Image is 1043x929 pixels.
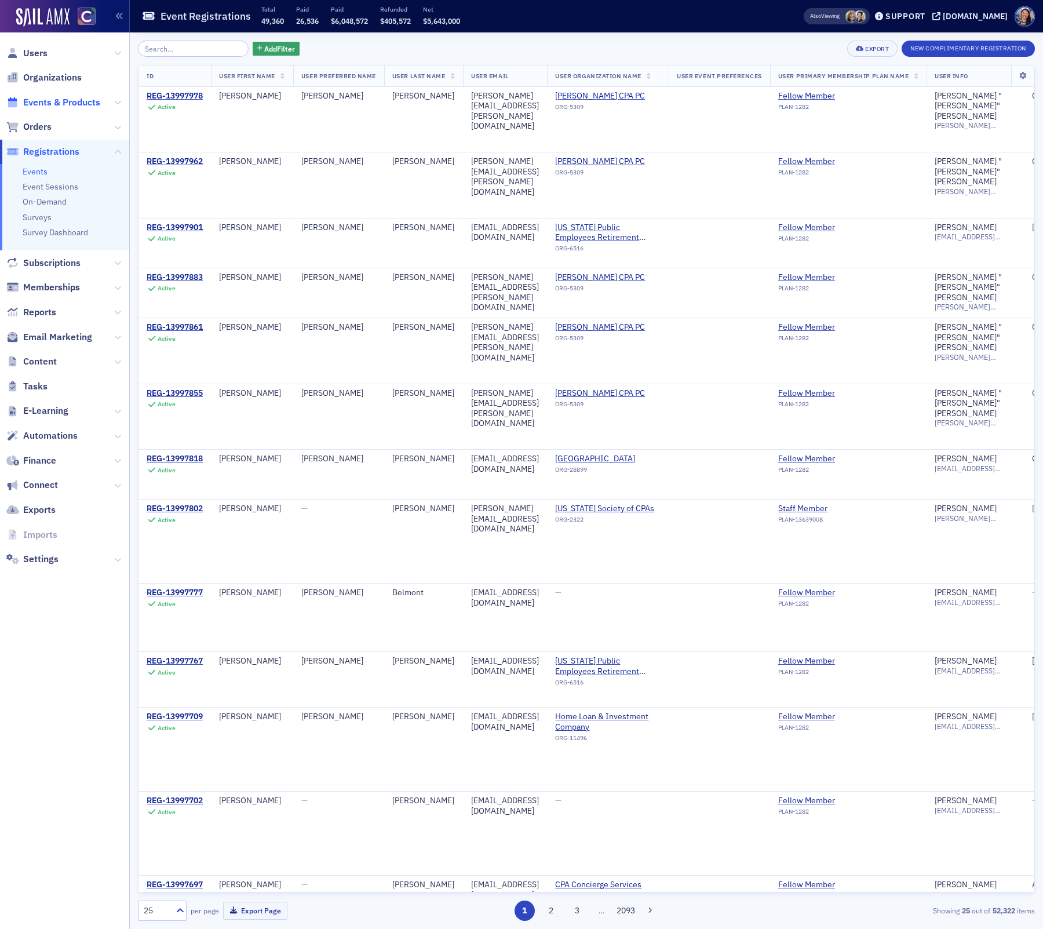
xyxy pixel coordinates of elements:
[23,71,82,84] span: Organizations
[158,400,176,408] div: Active
[778,285,809,292] span: PLAN-1282
[778,103,809,111] span: PLAN-1282
[392,712,455,722] div: [PERSON_NAME]
[471,588,539,608] div: [EMAIL_ADDRESS][DOMAIN_NAME]
[223,902,287,920] button: Export Page
[147,272,203,283] div: REG-13997883
[778,454,835,464] a: Fellow Member
[23,504,56,516] span: Exports
[555,388,661,399] span: J Stuart Yeager CPA PC
[555,272,661,283] span: J Stuart Yeager CPA PC
[161,9,251,23] h1: Event Registrations
[555,795,561,806] span: —
[147,504,203,514] div: REG-13997802
[147,388,203,399] div: REG-13997855
[935,656,997,666] a: [PERSON_NAME]
[847,41,898,57] button: Export
[778,334,809,342] span: PLAN-1282
[935,322,1016,353] a: [PERSON_NAME] "[PERSON_NAME]" [PERSON_NAME]
[555,169,661,180] div: ORG-5309
[147,712,203,722] div: REG-13997709
[935,91,1016,122] div: [PERSON_NAME] "[PERSON_NAME]" [PERSON_NAME]
[778,400,809,408] span: PLAN-1282
[555,504,661,514] span: Colorado Society of CPAs
[744,905,1035,916] div: Showing out of items
[301,454,376,464] div: [PERSON_NAME]
[778,223,835,233] a: Fellow Member
[219,712,285,722] div: [PERSON_NAME]
[555,880,661,890] span: CPA Concierge Services
[301,156,376,167] div: [PERSON_NAME]
[778,796,835,806] div: Fellow Member
[555,285,661,296] div: ORG-5309
[392,880,455,890] div: [PERSON_NAME]
[471,796,539,816] div: [EMAIL_ADDRESS][DOMAIN_NAME]
[541,901,561,921] button: 2
[23,281,80,294] span: Memberships
[392,504,455,514] div: [PERSON_NAME]
[23,47,48,60] span: Users
[392,272,455,283] div: [PERSON_NAME]
[778,388,835,399] div: Fellow Member
[935,454,997,464] a: [PERSON_NAME]
[1032,587,1038,598] span: —
[935,156,1016,187] a: [PERSON_NAME] "[PERSON_NAME]" [PERSON_NAME]
[555,516,661,527] div: ORG-2322
[301,322,376,333] div: [PERSON_NAME]
[219,156,285,167] div: [PERSON_NAME]
[935,388,1016,419] div: [PERSON_NAME] "[PERSON_NAME]" [PERSON_NAME]
[23,196,67,207] a: On-Demand
[23,380,48,393] span: Tasks
[593,905,610,916] span: …
[147,454,203,464] div: REG-13997818
[778,588,835,598] a: Fellow Member
[392,91,455,101] div: [PERSON_NAME]
[23,257,81,269] span: Subscriptions
[471,72,508,80] span: User Email
[555,587,561,598] span: —
[392,588,455,598] div: Belmont
[555,156,661,167] span: J Stuart Yeager CPA PC
[778,156,835,167] div: Fellow Member
[778,880,835,890] a: Fellow Member
[555,103,661,115] div: ORG-5309
[555,388,661,399] a: [PERSON_NAME] CPA PC
[219,504,285,514] div: [PERSON_NAME]
[935,418,1016,427] span: [PERSON_NAME][EMAIL_ADDRESS][PERSON_NAME][DOMAIN_NAME]
[555,91,661,101] a: [PERSON_NAME] CPA PC
[6,355,57,368] a: Content
[147,223,203,233] a: REG-13997901
[6,529,57,541] a: Imports
[935,880,997,890] div: [PERSON_NAME]
[778,91,835,101] a: Fellow Member
[301,91,376,101] div: [PERSON_NAME]
[392,72,445,80] span: User Last Name
[392,796,455,806] div: [PERSON_NAME]
[555,712,661,732] a: Home Loan & Investment Company
[935,504,997,514] div: [PERSON_NAME]
[331,16,368,25] span: $6,048,572
[23,181,78,192] a: Event Sessions
[471,272,539,313] div: [PERSON_NAME][EMAIL_ADDRESS][PERSON_NAME][DOMAIN_NAME]
[16,8,70,27] a: SailAMX
[555,334,661,346] div: ORG-5309
[935,72,968,80] span: User Info
[935,890,1016,899] span: [EMAIL_ADDRESS][DOMAIN_NAME]
[158,600,176,608] div: Active
[555,272,661,283] a: [PERSON_NAME] CPA PC
[902,41,1035,57] button: New Complimentary Registration
[935,588,997,598] a: [PERSON_NAME]
[23,479,58,491] span: Connect
[219,72,275,80] span: User First Name
[158,808,176,816] div: Active
[158,724,176,732] div: Active
[778,504,827,514] a: Staff Member
[23,331,92,344] span: Email Marketing
[147,656,203,666] div: REG-13997767
[845,10,858,23] span: Lauren Standiford
[555,656,661,676] a: [US_STATE] Public Employees Retirement Association (PERA)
